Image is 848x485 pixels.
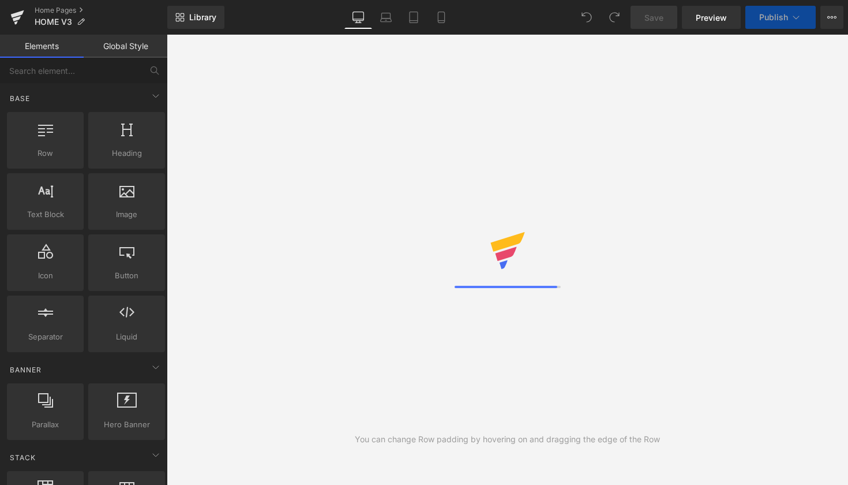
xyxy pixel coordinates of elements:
span: Separator [10,331,80,343]
span: HOME V3 [35,17,72,27]
span: Liquid [92,331,162,343]
span: Stack [9,452,37,463]
button: More [820,6,843,29]
span: Image [92,208,162,221]
a: Desktop [344,6,372,29]
a: New Library [167,6,224,29]
span: Hero Banner [92,419,162,431]
button: Publish [745,6,816,29]
button: Undo [575,6,598,29]
span: Library [189,12,216,23]
span: Banner [9,364,43,375]
a: Global Style [84,35,167,58]
a: Mobile [427,6,455,29]
a: Tablet [400,6,427,29]
span: Base [9,93,31,104]
a: Laptop [372,6,400,29]
span: Button [92,270,162,282]
span: Text Block [10,208,80,221]
span: Publish [759,13,788,22]
a: Home Pages [35,6,167,15]
a: Preview [682,6,741,29]
button: Redo [603,6,626,29]
span: Parallax [10,419,80,431]
span: Save [644,12,663,24]
span: Heading [92,147,162,159]
span: Icon [10,270,80,282]
span: Row [10,147,80,159]
div: You can change Row padding by hovering on and dragging the edge of the Row [355,433,660,446]
span: Preview [696,12,727,24]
